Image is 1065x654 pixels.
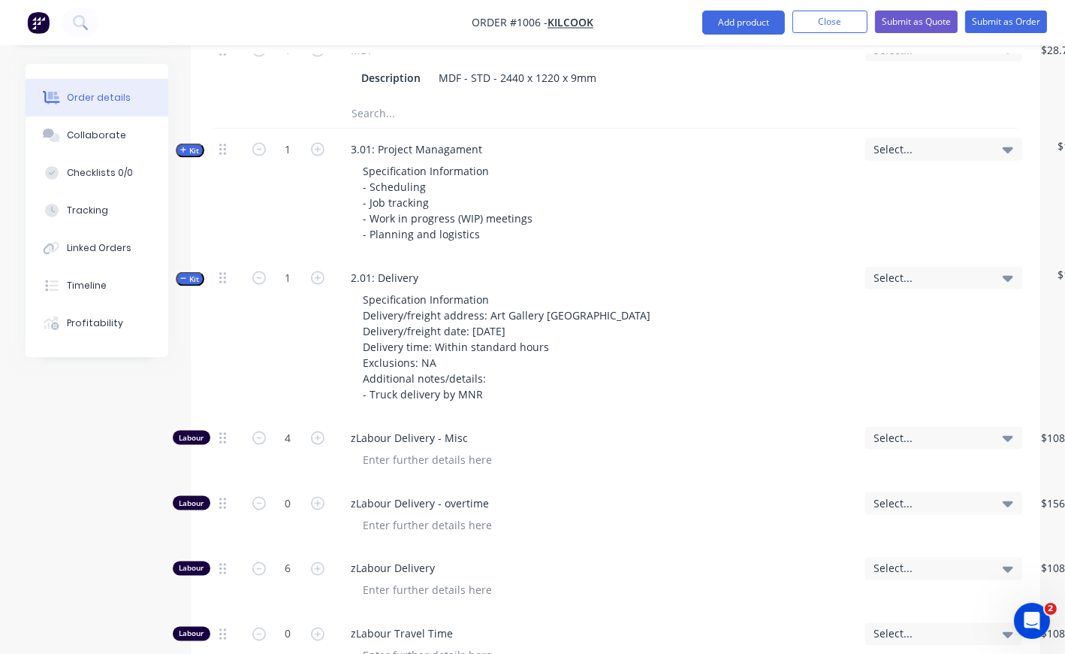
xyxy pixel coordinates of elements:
span: 2 [1045,603,1057,615]
div: Labour [173,496,210,510]
span: Select... [874,141,988,157]
span: Kit [180,145,200,156]
button: Submit as Quote [875,11,958,33]
button: Add product [702,11,785,35]
span: Select... [874,626,988,642]
span: zLabour Delivery [351,561,853,577]
div: Checklists 0/0 [67,166,133,180]
div: MDF - STD - 2440 x 1220 x 9mm [433,67,603,89]
span: Select... [874,561,988,577]
button: Checklists 0/0 [26,154,168,192]
span: Kit [180,274,200,285]
div: Labour [173,627,210,641]
button: Profitability [26,304,168,342]
button: Kit [176,272,204,286]
div: Labour [173,431,210,445]
span: Select... [874,430,988,446]
button: Submit as Order [965,11,1047,33]
button: Linked Orders [26,229,168,267]
button: Kit [176,144,204,158]
span: Select... [874,270,988,286]
div: Description [356,67,427,89]
a: Kilcook [548,16,593,30]
span: zLabour Delivery - overtime [351,495,853,511]
button: Timeline [26,267,168,304]
span: zLabour Delivery - Misc [351,430,853,446]
button: Order details [26,79,168,117]
div: Linked Orders [67,241,131,255]
div: Labour [173,562,210,576]
div: Profitability [67,316,123,330]
div: 2.01: Delivery [339,267,431,289]
button: Close [792,11,867,33]
input: Search... [351,98,652,129]
span: zLabour Travel Time [351,626,853,642]
div: Timeline [67,279,107,292]
div: 3.01: Project Managament [339,138,495,160]
span: Select... [874,495,988,511]
button: Tracking [26,192,168,229]
iframe: Intercom live chat [1014,603,1050,639]
span: Order #1006 - [472,16,548,30]
div: Specification Information Delivery/freight address: Art Gallery [GEOGRAPHIC_DATA] Delivery/freigh... [351,289,663,405]
button: Collaborate [26,117,168,154]
img: Factory [27,11,50,34]
div: Collaborate [67,129,126,142]
div: Order details [67,91,131,104]
div: Specification Information - Scheduling - Job tracking - Work in progress (WIP) meetings - Plannin... [351,160,545,245]
div: Tracking [67,204,108,217]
